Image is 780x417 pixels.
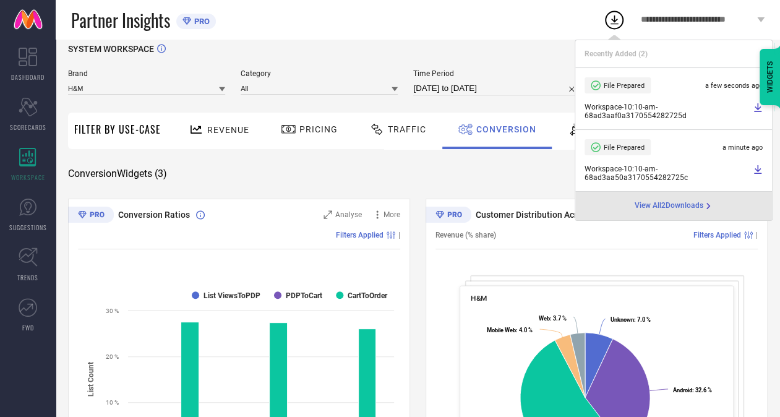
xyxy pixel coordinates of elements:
[348,291,388,300] text: CartToOrder
[398,231,400,239] span: |
[71,7,170,33] span: Partner Insights
[611,316,634,323] tspan: Unknown
[435,231,496,239] span: Revenue (% share)
[204,291,260,300] text: List ViewsToPDP
[635,201,703,211] span: View All 2 Downloads
[11,72,45,82] span: DASHBOARD
[673,387,692,393] tspan: Android
[324,210,332,219] svg: Zoom
[635,201,713,211] a: View All2Downloads
[604,144,645,152] span: File Prepared
[426,207,471,225] div: Premium
[539,315,550,322] tspan: Web
[604,82,645,90] span: File Prepared
[753,103,763,120] a: Download
[635,201,713,211] div: Open download page
[603,9,625,31] div: Open download list
[388,124,426,134] span: Traffic
[611,316,651,323] text: : 7.0 %
[241,69,398,78] span: Category
[486,327,515,333] tspan: Mobile Web
[74,122,161,137] span: Filter By Use-Case
[413,81,580,96] input: Select time period
[207,125,249,135] span: Revenue
[585,165,750,182] span: Workspace - 10:10-am - 68ad3aa50a3170554282725c
[384,210,400,219] span: More
[87,362,95,397] tspan: List Count
[705,82,763,90] span: a few seconds ago
[22,323,34,332] span: FWD
[286,291,322,300] text: PDPToCart
[585,49,648,58] span: Recently Added ( 2 )
[476,210,634,220] span: Customer Distribution Across Device/OS
[68,44,154,54] span: SYSTEM WORKSPACE
[693,231,741,239] span: Filters Applied
[10,123,46,132] span: SCORECARDS
[486,327,532,333] text: : 4.0 %
[106,353,119,360] text: 20 %
[753,165,763,182] a: Download
[68,207,114,225] div: Premium
[673,387,712,393] text: : 32.6 %
[68,69,225,78] span: Brand
[413,69,580,78] span: Time Period
[476,124,536,134] span: Conversion
[722,144,763,152] span: a minute ago
[585,103,750,120] span: Workspace - 10:10-am - 68ad3aaf0a3170554282725d
[335,210,362,219] span: Analyse
[299,124,338,134] span: Pricing
[118,210,190,220] span: Conversion Ratios
[336,231,384,239] span: Filters Applied
[539,315,567,322] text: : 3.7 %
[9,223,47,232] span: SUGGESTIONS
[17,273,38,282] span: TRENDS
[11,173,45,182] span: WORKSPACE
[471,294,487,303] span: H&M
[756,231,758,239] span: |
[106,399,119,406] text: 10 %
[191,17,210,26] span: PRO
[106,307,119,314] text: 30 %
[68,168,167,180] span: Conversion Widgets ( 3 )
